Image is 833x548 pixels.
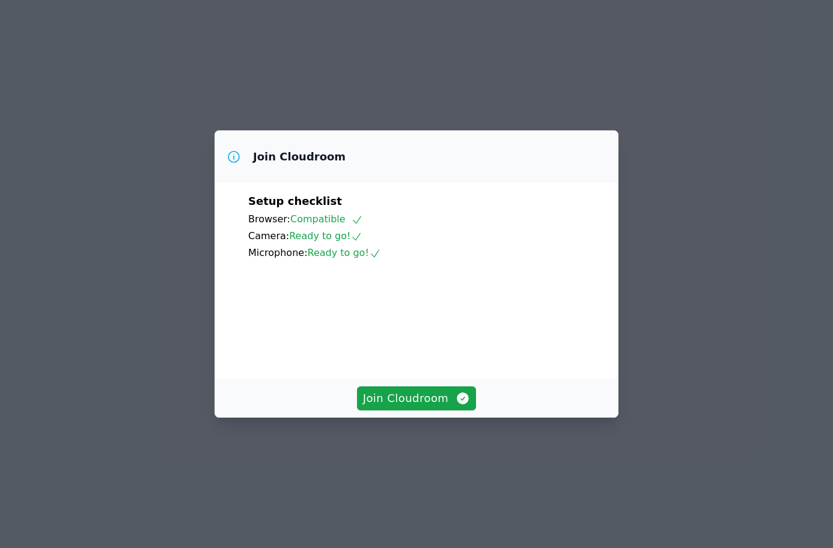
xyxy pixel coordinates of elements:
span: Setup checklist [248,195,342,207]
button: Join Cloudroom [357,386,477,410]
h3: Join Cloudroom [253,150,346,164]
span: Ready to go! [289,230,362,242]
span: Join Cloudroom [363,390,471,407]
span: Browser: [248,213,290,225]
span: Camera: [248,230,289,242]
span: Microphone: [248,247,308,258]
span: Ready to go! [308,247,381,258]
span: Compatible [290,213,363,225]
